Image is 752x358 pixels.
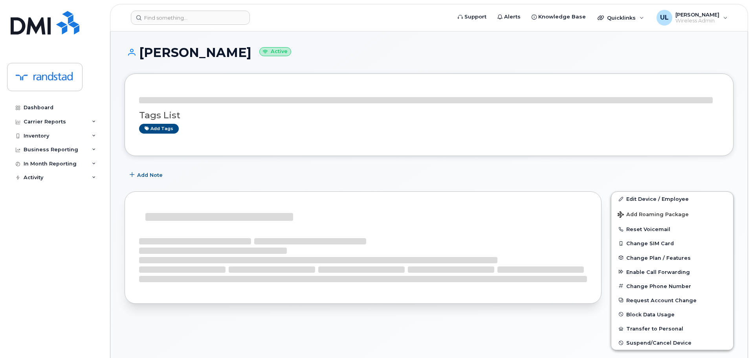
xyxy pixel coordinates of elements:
span: Enable Call Forwarding [626,269,690,275]
button: Change Plan / Features [611,251,733,265]
span: Suspend/Cancel Device [626,340,691,346]
span: Add Note [137,171,163,179]
small: Active [259,47,291,56]
button: Add Note [125,168,169,182]
button: Change SIM Card [611,236,733,250]
button: Reset Voicemail [611,222,733,236]
a: Edit Device / Employee [611,192,733,206]
button: Suspend/Cancel Device [611,336,733,350]
button: Change Phone Number [611,279,733,293]
button: Enable Call Forwarding [611,265,733,279]
button: Transfer to Personal [611,321,733,336]
button: Block Data Usage [611,307,733,321]
h1: [PERSON_NAME] [125,46,734,59]
button: Add Roaming Package [611,206,733,222]
span: Change Plan / Features [626,255,691,261]
a: Add tags [139,124,179,134]
span: Add Roaming Package [618,211,689,219]
h3: Tags List [139,110,719,120]
button: Request Account Change [611,293,733,307]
